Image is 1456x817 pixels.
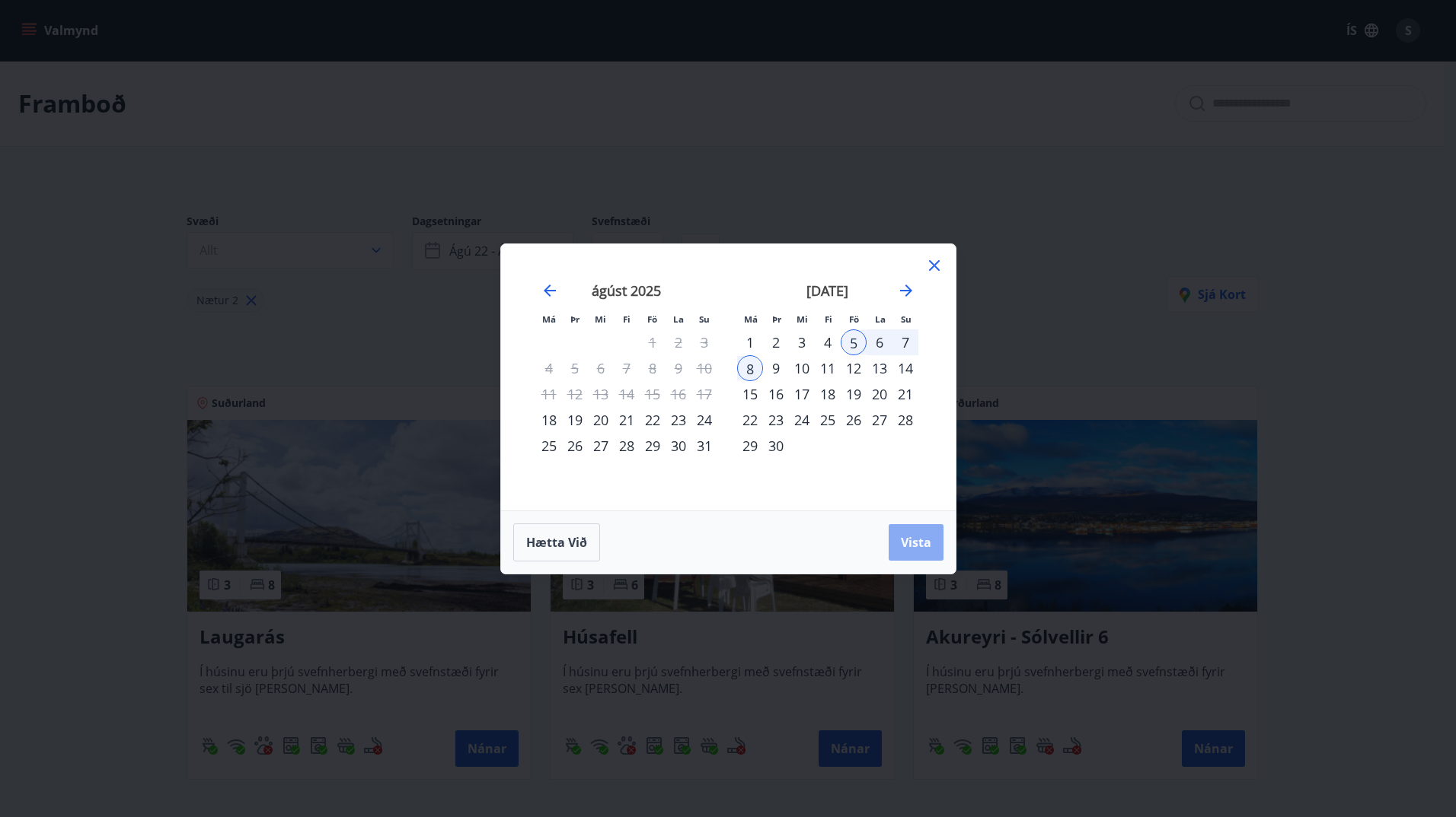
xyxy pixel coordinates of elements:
td: Choose miðvikudagur, 20. ágúst 2025 as your check-in date. It’s available. [588,407,614,433]
div: 6 [867,329,892,355]
button: Hætta við [513,523,600,561]
td: Not available. mánudagur, 4. ágúst 2025 [536,355,562,381]
td: Not available. föstudagur, 15. ágúst 2025 [640,381,666,407]
div: 30 [666,433,691,459]
td: Not available. laugardagur, 16. ágúst 2025 [666,381,691,407]
div: 14 [892,355,918,381]
small: Fi [623,313,631,325]
small: Mi [797,313,808,325]
td: Choose mánudagur, 15. september 2025 as your check-in date. It’s available. [737,381,763,407]
td: Not available. föstudagur, 1. ágúst 2025 [640,329,666,355]
div: 24 [691,407,717,433]
div: 27 [588,433,614,459]
td: Choose þriðjudagur, 19. ágúst 2025 as your check-in date. It’s available. [562,407,588,433]
td: Choose föstudagur, 26. september 2025 as your check-in date. It’s available. [841,407,867,433]
div: 23 [763,407,789,433]
td: Choose sunnudagur, 14. september 2025 as your check-in date. It’s available. [892,355,918,381]
small: Má [542,313,556,325]
div: 21 [892,381,918,407]
td: Choose laugardagur, 20. september 2025 as your check-in date. It’s available. [867,381,892,407]
small: Fö [849,313,859,325]
td: Not available. sunnudagur, 17. ágúst 2025 [691,381,717,407]
div: 30 [763,433,789,459]
td: Choose sunnudagur, 31. ágúst 2025 as your check-in date. It’s available. [691,433,717,459]
div: 2 [763,329,789,355]
div: 23 [666,407,691,433]
div: 3 [789,329,815,355]
td: Choose þriðjudagur, 26. ágúst 2025 as your check-in date. It’s available. [562,433,588,459]
td: Selected. sunnudagur, 7. september 2025 [892,329,918,355]
small: La [875,313,886,325]
td: Not available. sunnudagur, 3. ágúst 2025 [691,329,717,355]
td: Choose laugardagur, 23. ágúst 2025 as your check-in date. It’s available. [666,407,691,433]
strong: ágúst 2025 [592,281,661,300]
td: Choose sunnudagur, 24. ágúst 2025 as your check-in date. It’s available. [691,407,717,433]
div: 28 [892,407,918,433]
td: Choose þriðjudagur, 16. september 2025 as your check-in date. It’s available. [763,381,789,407]
td: Choose miðvikudagur, 27. ágúst 2025 as your check-in date. It’s available. [588,433,614,459]
small: Þr [570,313,580,325]
td: Not available. sunnudagur, 10. ágúst 2025 [691,355,717,381]
div: 13 [867,355,892,381]
div: Calendar [519,262,937,492]
div: 16 [763,381,789,407]
div: 18 [536,407,562,433]
button: Vista [889,524,944,561]
div: 5 [841,329,867,355]
strong: [DATE] [806,281,848,300]
div: 25 [815,407,841,433]
small: La [673,313,684,325]
div: 29 [737,433,763,459]
td: Not available. fimmtudagur, 14. ágúst 2025 [614,381,640,407]
td: Choose föstudagur, 19. september 2025 as your check-in date. It’s available. [841,381,867,407]
div: 1 [737,329,763,355]
div: 27 [867,407,892,433]
td: Choose mánudagur, 22. september 2025 as your check-in date. It’s available. [737,407,763,433]
td: Choose sunnudagur, 21. september 2025 as your check-in date. It’s available. [892,381,918,407]
div: 22 [640,407,666,433]
td: Selected as start date. föstudagur, 5. september 2025 [841,329,867,355]
div: 17 [789,381,815,407]
td: Not available. laugardagur, 9. ágúst 2025 [666,355,691,381]
td: Not available. miðvikudagur, 6. ágúst 2025 [588,355,614,381]
td: Choose miðvikudagur, 3. september 2025 as your check-in date. It’s available. [789,329,815,355]
td: Choose mánudagur, 29. september 2025 as your check-in date. It’s available. [737,433,763,459]
td: Choose fimmtudagur, 21. ágúst 2025 as your check-in date. It’s available. [614,407,640,433]
td: Not available. miðvikudagur, 13. ágúst 2025 [588,381,614,407]
div: 19 [841,381,867,407]
td: Choose laugardagur, 30. ágúst 2025 as your check-in date. It’s available. [666,433,691,459]
td: Choose föstudagur, 22. ágúst 2025 as your check-in date. It’s available. [640,407,666,433]
small: Má [744,313,758,325]
td: Choose fimmtudagur, 4. september 2025 as your check-in date. It’s available. [815,329,841,355]
td: Choose miðvikudagur, 24. september 2025 as your check-in date. It’s available. [789,407,815,433]
div: 21 [614,407,640,433]
small: Su [699,313,710,325]
td: Choose laugardagur, 27. september 2025 as your check-in date. It’s available. [867,407,892,433]
span: Vista [901,534,931,551]
div: 15 [737,381,763,407]
div: Move backward to switch to the previous month. [541,281,559,300]
td: Choose föstudagur, 29. ágúst 2025 as your check-in date. It’s available. [640,433,666,459]
td: Choose sunnudagur, 28. september 2025 as your check-in date. It’s available. [892,407,918,433]
div: 18 [815,381,841,407]
td: Choose mánudagur, 25. ágúst 2025 as your check-in date. It’s available. [536,433,562,459]
div: 26 [841,407,867,433]
small: Fi [825,313,832,325]
td: Choose þriðjudagur, 9. september 2025 as your check-in date. It’s available. [763,355,789,381]
small: Fö [647,313,657,325]
td: Choose þriðjudagur, 23. september 2025 as your check-in date. It’s available. [763,407,789,433]
td: Choose fimmtudagur, 28. ágúst 2025 as your check-in date. It’s available. [614,433,640,459]
small: Þr [772,313,781,325]
div: Move forward to switch to the next month. [897,281,915,300]
td: Choose þriðjudagur, 2. september 2025 as your check-in date. It’s available. [763,329,789,355]
td: Choose fimmtudagur, 25. september 2025 as your check-in date. It’s available. [815,407,841,433]
div: 10 [789,355,815,381]
td: Selected. laugardagur, 6. september 2025 [867,329,892,355]
td: Choose mánudagur, 18. ágúst 2025 as your check-in date. It’s available. [536,407,562,433]
small: Su [901,313,912,325]
span: Hætta við [526,534,587,551]
td: Choose fimmtudagur, 18. september 2025 as your check-in date. It’s available. [815,381,841,407]
div: 9 [763,355,789,381]
td: Choose föstudagur, 12. september 2025 as your check-in date. It’s available. [841,355,867,381]
td: Choose laugardagur, 13. september 2025 as your check-in date. It’s available. [867,355,892,381]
